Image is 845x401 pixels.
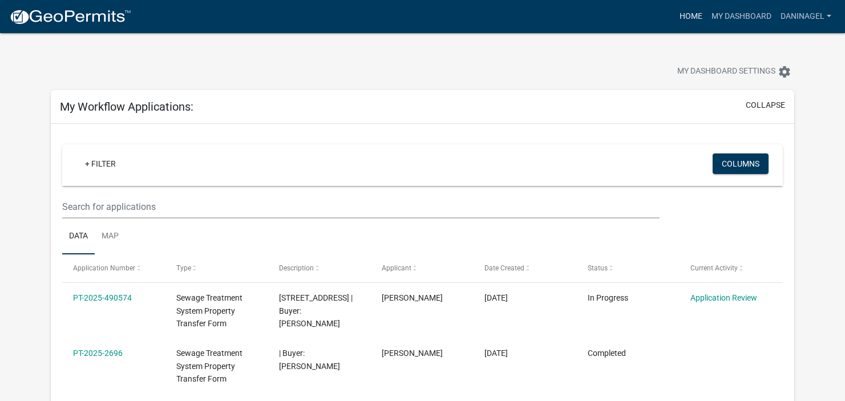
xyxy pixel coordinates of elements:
input: Search for applications [62,195,660,218]
a: Data [62,218,95,255]
span: 10/03/2025 [484,349,508,358]
datatable-header-cell: Description [268,254,371,282]
span: Status [588,264,608,272]
span: Type [176,264,191,272]
span: Completed [588,349,626,358]
span: Danielle Lynn Nagel [382,293,443,302]
i: settings [778,65,791,79]
span: Date Created [484,264,524,272]
span: 207 MAIN ST W | Buyer: JORDAN SWEENEY [279,293,353,329]
datatable-header-cell: Date Created [474,254,576,282]
a: Application Review [690,293,757,302]
a: + Filter [76,153,125,174]
span: Danielle Lynn Nagel [382,349,443,358]
datatable-header-cell: Current Activity [680,254,782,282]
span: Applicant [382,264,411,272]
span: Sewage Treatment System Property Transfer Form [176,349,242,384]
span: | Buyer: MARK J EBERT [279,349,340,371]
h5: My Workflow Applications: [60,100,193,114]
a: My Dashboard [707,6,776,27]
button: collapse [746,99,785,111]
a: Map [95,218,126,255]
datatable-header-cell: Applicant [371,254,474,282]
span: My Dashboard Settings [677,65,775,79]
button: Columns [713,153,769,174]
datatable-header-cell: Type [165,254,268,282]
datatable-header-cell: Application Number [62,254,165,282]
a: PT-2025-2696 [73,349,123,358]
a: Home [675,6,707,27]
span: Current Activity [690,264,738,272]
datatable-header-cell: Status [576,254,679,282]
span: In Progress [588,293,628,302]
span: Sewage Treatment System Property Transfer Form [176,293,242,329]
a: daninagel [776,6,836,27]
a: PT-2025-490574 [73,293,132,302]
button: My Dashboard Settingssettings [668,60,800,83]
span: 10/09/2025 [484,293,508,302]
span: Application Number [73,264,135,272]
span: Description [279,264,314,272]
